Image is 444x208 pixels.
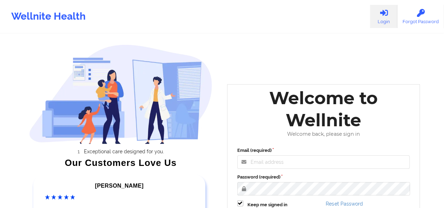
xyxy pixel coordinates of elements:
label: Email (required) [237,147,410,154]
label: Password (required) [237,174,410,181]
li: Exceptional care designed for you. [35,149,212,154]
img: wellnite-auth-hero_200.c722682e.png [29,44,212,144]
div: Our Customers Love Us [29,159,212,166]
span: [PERSON_NAME] [95,183,144,189]
div: Welcome to Wellnite [232,87,415,131]
div: Welcome back, please sign in [232,131,415,137]
a: Forgot Password [397,5,444,28]
a: Login [370,5,397,28]
a: Reset Password [326,201,363,207]
input: Email address [237,155,410,169]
